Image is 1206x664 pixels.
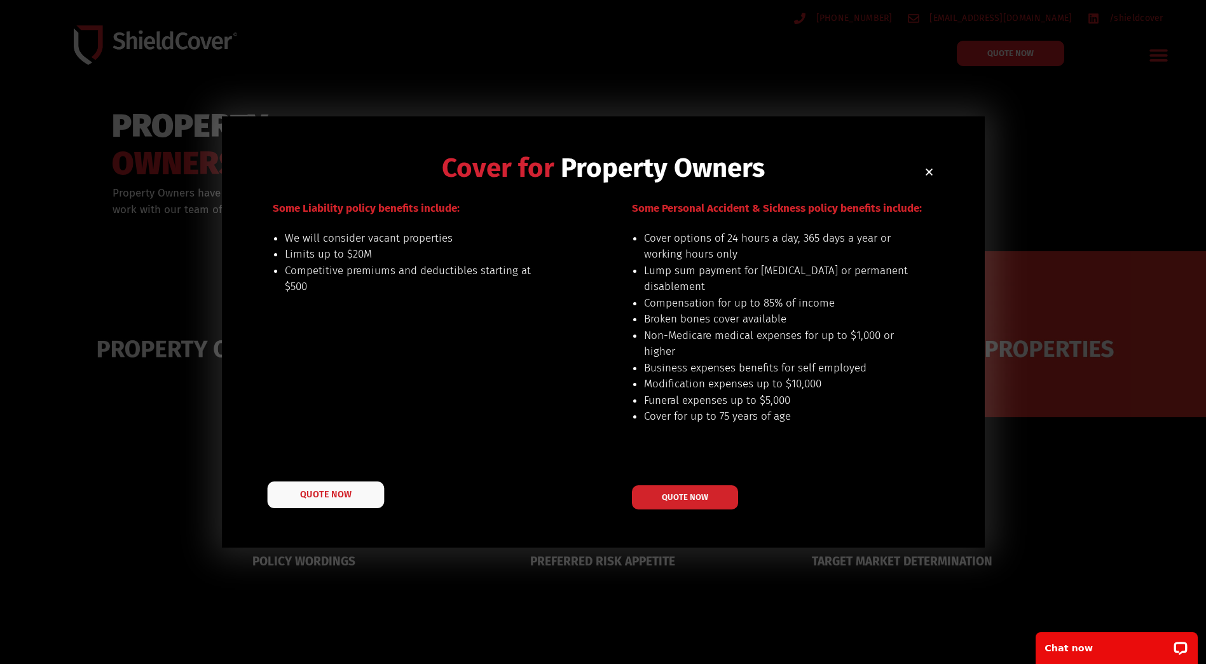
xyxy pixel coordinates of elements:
li: Business expenses benefits for self employed [644,360,909,377]
li: Non-Medicare medical expenses for up to $1,000 or higher [644,328,909,360]
li: Lump sum payment for [MEDICAL_DATA] or permanent disablement [644,263,909,295]
li: Broken bones cover available [644,311,909,328]
li: We will consider vacant properties [285,230,550,247]
li: Competitive premiums and deductibles starting at $500 [285,263,550,295]
a: Close [924,167,934,177]
span: Property Owners [561,152,765,184]
a: QUOTE NOW [267,481,384,508]
span: Cover for [442,152,554,184]
li: Funeral expenses up to $5,000 [644,392,909,409]
li: Cover for up to 75 years of age [644,408,909,425]
span: QUOTE NOW [662,493,708,501]
a: QUOTE NOW [632,485,738,509]
li: Limits up to $20M [285,246,550,263]
span: Some Personal Accident & Sickness policy benefits include: [632,202,922,215]
iframe: LiveChat chat widget [1027,624,1206,664]
li: Compensation for up to 85% of income [644,295,909,312]
li: Cover options of 24 hours a day, 365 days a year or working hours only [644,230,909,263]
li: Modification expenses up to $10,000 [644,376,909,392]
span: QUOTE NOW [300,490,351,499]
span: Some Liability policy benefits include: [273,202,460,215]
